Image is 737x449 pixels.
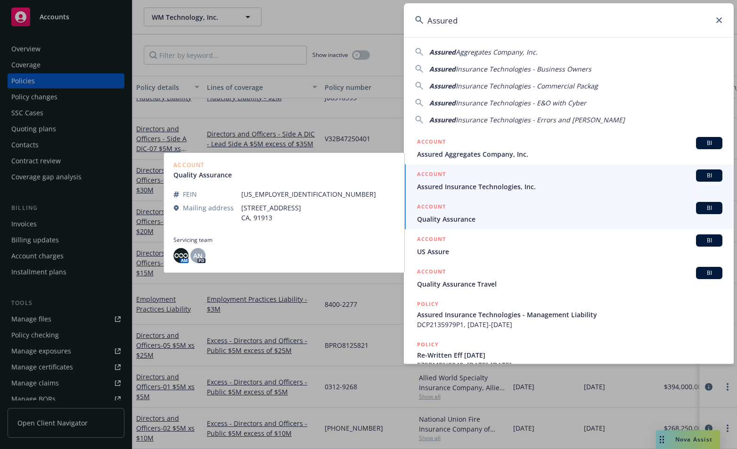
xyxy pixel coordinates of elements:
h5: POLICY [417,340,439,349]
span: BI [700,269,719,277]
span: Assured Insurance Technologies - Management Liability [417,310,722,320]
span: Assured Insurance Technologies, Inc. [417,182,722,192]
span: Assured [429,64,456,73]
span: US Assure [417,247,722,257]
span: BI [700,171,719,180]
a: ACCOUNTBIAssured Aggregates Company, Inc. [404,132,734,164]
span: Insurance Technologies - Business Owners [456,64,591,73]
h5: ACCOUNT [417,137,446,148]
a: ACCOUNTBIAssured Insurance Technologies, Inc. [404,164,734,197]
span: 57SBMBN0940, [DATE]-[DATE] [417,360,722,370]
span: BI [700,204,719,212]
span: Assured [429,48,456,56]
input: Search... [404,3,734,37]
a: ACCOUNTBIQuality Assurance [404,197,734,229]
a: POLICYAssured Insurance Technologies - Management LiabilityDCP2135979P1, [DATE]-[DATE] [404,294,734,335]
span: Re-Written Eff [DATE] [417,350,722,360]
span: Assured Aggregates Company, Inc. [417,149,722,159]
h5: ACCOUNT [417,169,446,181]
a: POLICYRe-Written Eff [DATE]57SBMBN0940, [DATE]-[DATE] [404,335,734,375]
a: ACCOUNTBIQuality Assurance Travel [404,262,734,294]
span: Assured [429,115,456,124]
span: DCP2135979P1, [DATE]-[DATE] [417,320,722,329]
span: Assured [429,81,456,90]
span: Insurance Technologies - Commercial Packag [456,81,598,90]
span: Insurance Technologies - E&O with Cyber [456,98,586,107]
span: BI [700,236,719,245]
span: Quality Assurance Travel [417,279,722,289]
h5: ACCOUNT [417,234,446,246]
span: Quality Assurance [417,214,722,224]
span: Aggregates Company, Inc. [456,48,538,56]
h5: ACCOUNT [417,202,446,213]
span: BI [700,139,719,147]
span: Insurance Technologies - Errors and [PERSON_NAME] [456,115,625,124]
a: ACCOUNTBIUS Assure [404,229,734,262]
span: Assured [429,98,456,107]
h5: POLICY [417,299,439,309]
h5: ACCOUNT [417,267,446,278]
